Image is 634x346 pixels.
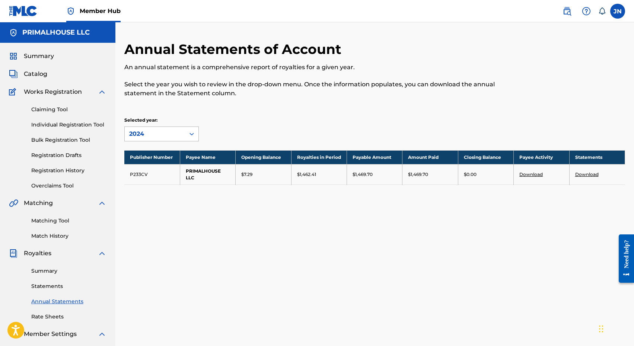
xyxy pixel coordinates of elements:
p: $1,469.70 [353,171,373,178]
p: Selected year: [124,117,199,124]
h2: Annual Statements of Account [124,41,345,58]
span: Summary [24,52,54,61]
div: Notifications [598,7,606,15]
th: Opening Balance [236,150,291,164]
a: Summary [31,267,106,275]
iframe: Resource Center [613,229,634,289]
img: expand [98,199,106,208]
img: help [582,7,591,16]
a: Registration Drafts [31,151,106,159]
img: MLC Logo [9,6,38,16]
p: Select the year you wish to review in the drop-down menu. Once the information populates, you can... [124,80,510,98]
h5: PRIMALHOUSE LLC [22,28,90,37]
a: Overclaims Tool [31,182,106,190]
img: Matching [9,199,18,208]
iframe: Chat Widget [597,310,634,346]
p: $7.29 [241,171,252,178]
span: Catalog [24,70,47,79]
td: P233CV [124,164,180,185]
th: Statements [569,150,625,164]
img: search [563,7,571,16]
div: Help [579,4,594,19]
a: Match History [31,232,106,240]
img: Royalties [9,249,18,258]
img: expand [98,330,106,339]
a: Statements [31,282,106,290]
img: Summary [9,52,18,61]
th: Closing Balance [458,150,513,164]
a: Annual Statements [31,298,106,305]
p: $0.00 [464,171,477,178]
img: Catalog [9,70,18,79]
p: An annual statement is a comprehensive report of royalties for a given year. [124,63,510,72]
a: Download [519,172,543,177]
th: Payee Name [180,150,235,164]
span: Royalties [24,249,51,258]
img: expand [98,249,106,258]
div: 2024 [129,129,181,138]
img: Works Registration [9,87,19,96]
img: expand [98,87,106,96]
th: Publisher Number [124,150,180,164]
a: Individual Registration Tool [31,121,106,129]
span: Member Settings [24,330,77,339]
span: Matching [24,199,53,208]
a: CatalogCatalog [9,70,47,79]
a: Registration History [31,167,106,174]
a: Download [575,172,599,177]
span: Member Hub [80,7,121,15]
p: $1,462.41 [297,171,316,178]
a: SummarySummary [9,52,54,61]
a: Public Search [560,4,574,19]
div: Drag [599,318,603,340]
th: Payable Amount [347,150,402,164]
td: PRIMALHOUSE LLC [180,164,235,185]
th: Amount Paid [402,150,458,164]
a: Claiming Tool [31,106,106,113]
a: Matching Tool [31,217,106,225]
div: User Menu [610,4,625,19]
th: Royalties in Period [291,150,347,164]
img: Top Rightsholder [66,7,75,16]
a: Bulk Registration Tool [31,136,106,144]
img: Accounts [9,28,18,37]
a: Rate Sheets [31,313,106,321]
p: $1,469.70 [408,171,428,178]
span: Works Registration [24,87,82,96]
th: Payee Activity [514,150,569,164]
